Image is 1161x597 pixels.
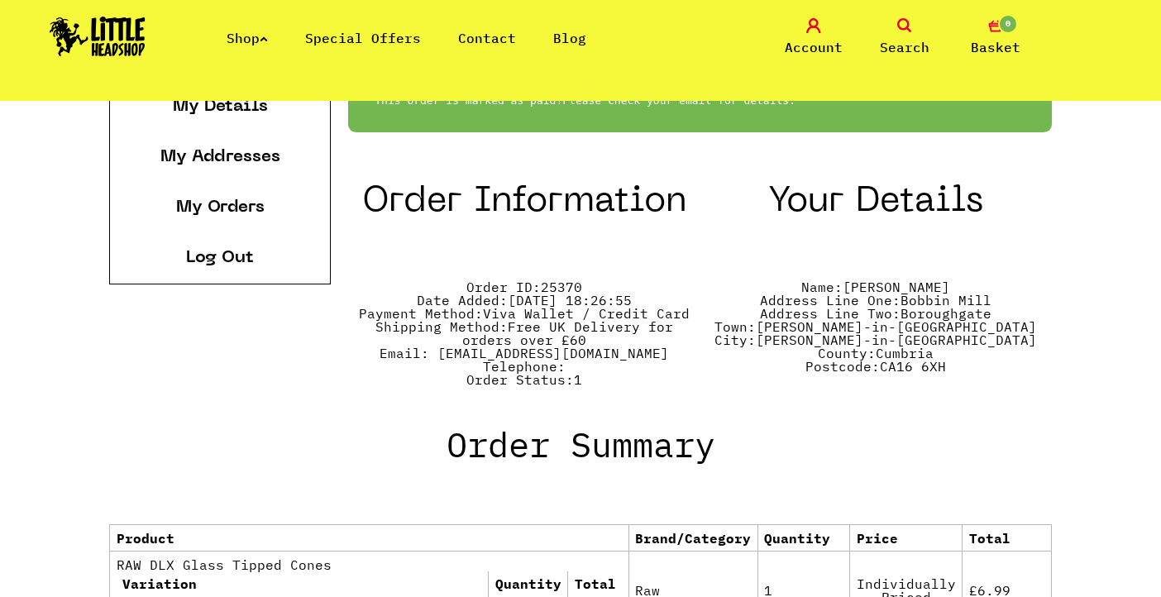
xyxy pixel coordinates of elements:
[962,525,1051,551] th: Total
[785,37,843,57] span: Account
[772,18,855,57] a: Account
[109,427,1052,483] h2: Order Summary
[348,373,700,386] li: 1
[160,149,280,165] a: My Addresses
[700,294,1052,307] li: Bobbin Mill
[375,318,508,335] strong: Shipping Method:
[757,525,849,551] th: Quantity
[628,525,757,551] th: Brand/Category
[117,556,332,573] strong: RAW DLX Glass Tipped Cones
[818,345,876,361] strong: County:
[863,18,946,57] a: Search
[700,346,1052,360] li: Cumbria
[348,187,700,239] h2: Order Information
[700,320,1052,333] li: [PERSON_NAME]-in-[GEOGRAPHIC_DATA]
[971,37,1020,57] span: Basket
[466,279,541,295] strong: Order ID:
[760,305,901,322] strong: Address Line Two:
[375,95,795,106] p: Please check your email for details.
[458,30,516,46] a: Contact
[801,279,843,295] strong: Name:
[880,37,929,57] span: Search
[700,360,1052,373] li: CA16 6XH
[348,280,700,294] li: 25370
[700,187,1052,239] h2: Your Details
[760,292,901,308] strong: Address Line One:
[359,305,483,322] strong: Payment Method:
[700,333,1052,346] li: [PERSON_NAME]-in-[GEOGRAPHIC_DATA]
[227,30,268,46] a: Shop
[466,371,574,388] strong: Order Status:
[700,307,1052,320] li: Boroughgate
[176,199,265,216] a: My Orders
[849,525,962,551] th: Price
[110,525,628,551] th: Product
[173,98,268,115] a: My Details
[348,346,700,360] li: [EMAIL_ADDRESS][DOMAIN_NAME]
[998,14,1018,34] span: 0
[417,292,508,308] strong: Date Added:
[700,280,1052,294] li: [PERSON_NAME]
[348,294,700,307] li: [DATE] 18:26:55
[50,17,146,56] img: Little Head Shop Logo
[186,250,254,266] a: Log Out
[714,332,756,348] strong: City:
[954,18,1037,57] a: 0 Basket
[483,358,566,375] strong: Telephone:
[714,318,756,335] strong: Town:
[348,320,700,346] li: Free UK Delivery for orders over £60
[348,307,700,320] li: Viva Wallet / Credit Card
[380,345,429,361] strong: Email:
[553,30,586,46] a: Blog
[805,358,880,375] strong: Postcode:
[305,30,421,46] a: Special Offers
